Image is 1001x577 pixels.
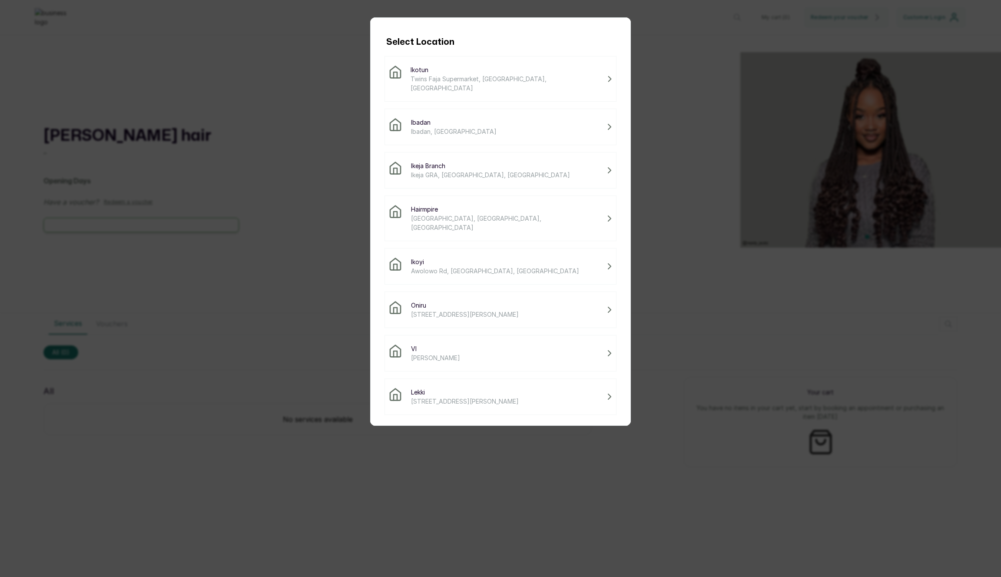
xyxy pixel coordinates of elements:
[411,205,603,214] span: Hairmpire
[411,127,497,136] span: Ibadan, [GEOGRAPHIC_DATA]
[411,65,603,74] span: Ikotun
[411,170,570,179] span: Ikeja GRA, [GEOGRAPHIC_DATA], [GEOGRAPHIC_DATA]
[411,214,603,232] span: [GEOGRAPHIC_DATA], [GEOGRAPHIC_DATA], [GEOGRAPHIC_DATA]
[411,353,460,362] span: [PERSON_NAME]
[411,397,519,406] span: [STREET_ADDRESS][PERSON_NAME]
[411,266,579,275] span: Awolowo Rd, [GEOGRAPHIC_DATA], [GEOGRAPHIC_DATA]
[411,301,519,310] span: Oniru
[411,74,603,93] span: Twins Faja Supermarket, [GEOGRAPHIC_DATA], [GEOGRAPHIC_DATA]
[411,344,460,353] span: VI
[411,388,519,397] span: Lekki
[411,310,519,319] span: [STREET_ADDRESS][PERSON_NAME]
[411,118,497,127] span: Ibadan
[411,257,579,266] span: Ikoyi
[411,161,570,170] span: Ikeja Branch
[386,35,454,49] h1: Select Location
